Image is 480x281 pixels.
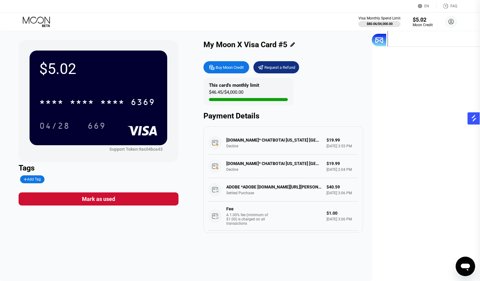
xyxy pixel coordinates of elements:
div: Request a Refund [253,61,299,73]
div: 04/28 [35,118,74,133]
div: Request a Refund [264,65,295,70]
div: $1.00 [326,211,358,216]
div: EN [424,4,429,8]
div: Tags [19,163,178,172]
iframe: Button to launch messaging window [456,257,475,276]
div: Support Token:9ac04bca43 [109,147,163,152]
div: FeeA 1.00% fee (minimum of $1.00) is charged on all transactions$1.00[DATE] 3:06 PM [208,202,358,231]
div: Mark as used [82,195,115,202]
div: Buy Moon Credit [203,61,249,73]
div: Visa Monthly Spend Limit [358,16,401,20]
div: Buy Moon Credit [216,65,244,70]
div: EN [418,3,436,9]
div: 669 [83,118,110,133]
div: 669 [87,122,106,132]
div: Fee [226,206,269,211]
div: FAQ [436,3,457,9]
div: FAQ [450,4,457,8]
div: Add Tag [20,175,44,183]
div: $5.02 [413,16,433,23]
div: Support Token: 9ac04bca43 [109,147,163,152]
div: My Moon X Visa Card #5 [203,40,287,49]
div: $5.02Moon Credit [413,16,433,27]
div: 6369 [131,98,155,108]
img: salesgear logo [470,114,478,122]
div: Mark as used [19,192,178,205]
div: 04/28 [39,122,70,132]
div: $46.45 / $4,000.00 [209,90,243,98]
div: Visa Monthly Spend Limit$80.06/$4,000.00 [358,16,401,27]
div: Payment Details [203,111,363,120]
div: A 1.00% fee (minimum of $1.00) is charged on all transactions [226,213,272,226]
div: $80.06 / $4,000.00 [367,22,393,26]
div: This card’s monthly limit [209,83,259,88]
div: $5.02 [39,60,157,78]
div: Add Tag [24,177,41,181]
div: [DATE] 3:06 PM [326,217,358,221]
div: Moon Credit [413,23,433,27]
